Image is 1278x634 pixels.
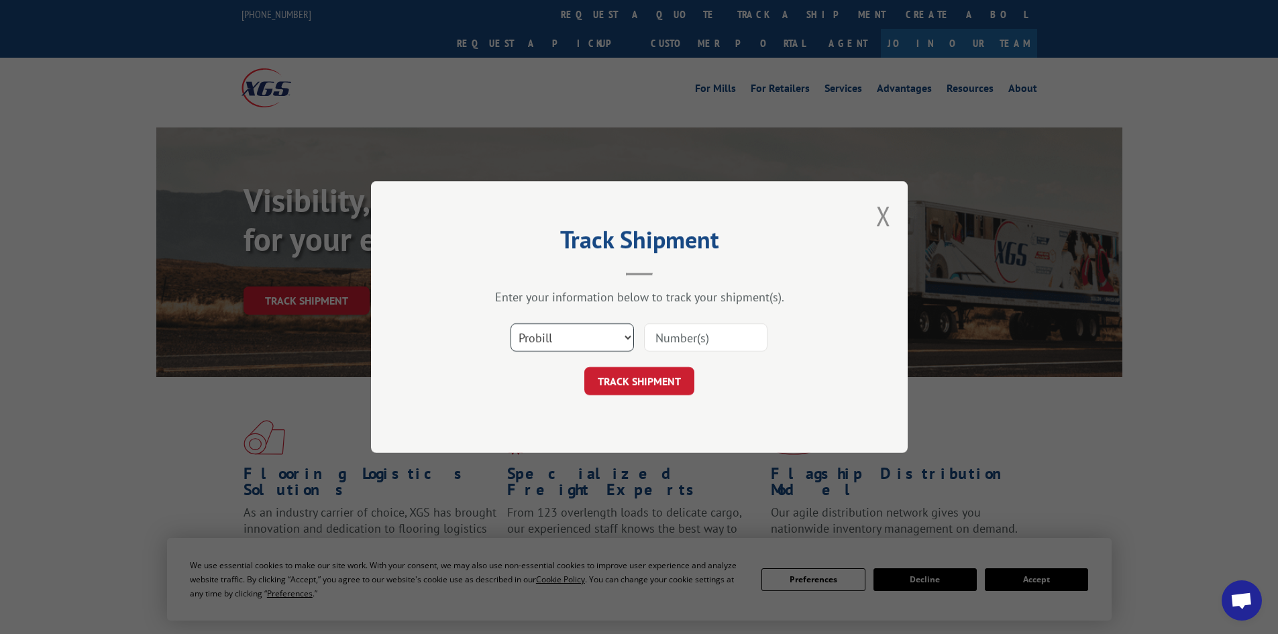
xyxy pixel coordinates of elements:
button: Close modal [876,198,891,233]
h2: Track Shipment [438,230,841,256]
div: Open chat [1222,580,1262,621]
div: Enter your information below to track your shipment(s). [438,289,841,305]
button: TRACK SHIPMENT [584,367,694,395]
input: Number(s) [644,323,767,352]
